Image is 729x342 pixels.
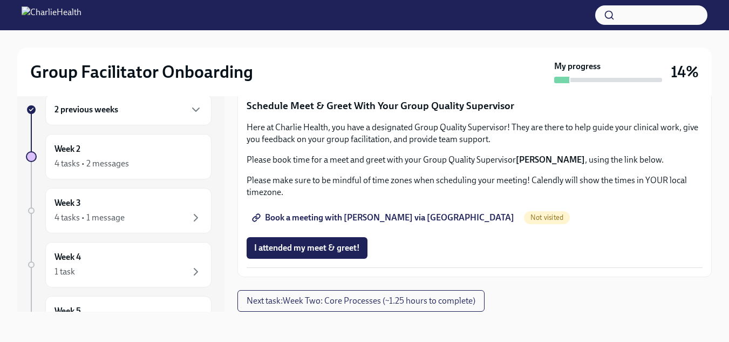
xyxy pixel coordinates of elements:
[54,143,80,155] h6: Week 2
[247,175,703,198] p: Please make sure to be mindful of time zones when scheduling your meeting! Calendly will show the...
[254,243,360,253] span: I attended my meet & greet!
[524,213,570,222] span: Not visited
[54,212,125,224] div: 4 tasks • 1 message
[247,122,703,145] p: Here at Charlie Health, you have a designated Group Quality Supervisor! They are there to help gu...
[26,188,212,233] a: Week 34 tasks • 1 message
[54,197,81,209] h6: Week 3
[22,6,81,24] img: CharlieHealth
[54,251,81,263] h6: Week 4
[254,212,514,223] span: Book a meeting with [PERSON_NAME] via [GEOGRAPHIC_DATA]
[45,94,212,125] div: 2 previous weeks
[54,305,81,317] h6: Week 5
[247,237,367,259] button: I attended my meet & greet!
[26,242,212,287] a: Week 41 task
[247,296,475,306] span: Next task : Week Two: Core Processes (~1.25 hours to complete)
[26,134,212,179] a: Week 24 tasks • 2 messages
[554,61,601,72] strong: My progress
[247,99,703,113] p: Schedule Meet & Greet With Your Group Quality Supervisor
[671,62,699,82] h3: 14%
[247,207,522,229] a: Book a meeting with [PERSON_NAME] via [GEOGRAPHIC_DATA]
[30,61,253,83] h2: Group Facilitator Onboarding
[26,296,212,341] a: Week 5
[54,266,75,278] div: 1 task
[247,154,703,166] p: Please book time for a meet and greet with your Group Quality Supervisor , using the link below.
[54,158,129,170] div: 4 tasks • 2 messages
[54,104,118,116] h6: 2 previous weeks
[516,155,585,165] strong: [PERSON_NAME]
[237,290,485,312] button: Next task:Week Two: Core Processes (~1.25 hours to complete)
